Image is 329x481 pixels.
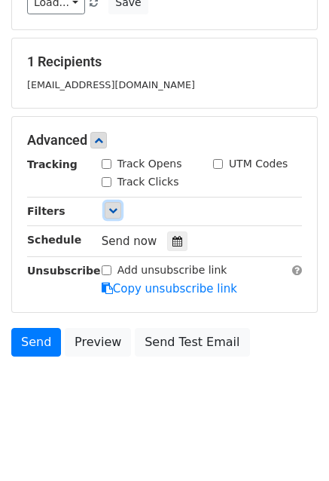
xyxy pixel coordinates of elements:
[102,282,237,296] a: Copy unsubscribe link
[27,158,78,170] strong: Tracking
[117,156,182,172] label: Track Opens
[135,328,249,357] a: Send Test Email
[117,174,179,190] label: Track Clicks
[27,54,302,70] h5: 1 Recipients
[27,234,81,246] strong: Schedule
[27,205,65,217] strong: Filters
[117,262,227,278] label: Add unsubscribe link
[102,234,157,248] span: Send now
[27,132,302,149] h5: Advanced
[229,156,288,172] label: UTM Codes
[65,328,131,357] a: Preview
[11,328,61,357] a: Send
[27,265,101,277] strong: Unsubscribe
[27,79,195,90] small: [EMAIL_ADDRESS][DOMAIN_NAME]
[254,409,329,481] iframe: Chat Widget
